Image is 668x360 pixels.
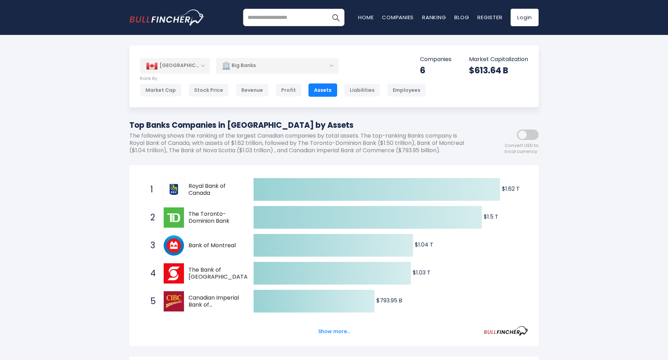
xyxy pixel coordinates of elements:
[140,83,182,97] div: Market Cap
[129,9,205,25] a: Go to homepage
[189,183,241,197] span: Royal Bank of Canada
[189,294,241,309] span: Canadian Imperial Bank of Commerce
[147,184,154,196] span: 1
[484,213,498,221] text: $1.5 T
[469,56,528,63] p: Market Capitalization
[164,207,184,228] img: The Toronto-Dominion Bank
[382,14,414,21] a: Companies
[164,263,184,284] img: The Bank of Nova Scotia
[147,267,154,279] span: 4
[420,65,452,76] div: 6
[129,132,476,154] p: The following shows the ranking of the largest Canadian companies by total assets. The top-rankin...
[189,83,229,97] div: Stock Price
[189,266,250,281] span: The Bank of [GEOGRAPHIC_DATA]
[422,14,446,21] a: Ranking
[168,184,179,195] img: Royal Bank of Canada
[147,212,154,223] span: 2
[164,291,184,311] img: Canadian Imperial Bank of Commerce
[469,65,528,76] div: $613.64 B
[189,242,241,249] span: Bank of Montreal
[454,14,469,21] a: Blog
[236,83,269,97] div: Revenue
[420,56,452,63] p: Companies
[189,211,241,225] span: The Toronto-Dominion Bank
[147,240,154,251] span: 3
[344,83,380,97] div: Liabilities
[415,241,433,249] text: $1.04 T
[477,14,502,21] a: Register
[358,14,374,21] a: Home
[140,58,210,73] div: [GEOGRAPHIC_DATA]
[276,83,301,97] div: Profit
[308,83,337,97] div: Assets
[376,296,402,304] text: $793.95 B
[327,9,344,26] button: Search
[164,235,184,256] img: Bank of Montreal
[502,185,520,193] text: $1.62 T
[387,83,426,97] div: Employees
[511,9,539,26] a: Login
[129,9,205,25] img: bullfincher logo
[129,119,476,131] h1: Top Banks Companies in [GEOGRAPHIC_DATA] by Assets
[505,143,539,155] span: Convert USD to local currency
[147,295,154,307] span: 5
[216,58,339,74] div: Big Banks
[140,76,426,82] p: Rank By
[413,269,431,277] text: $1.03 T
[314,326,354,337] button: Show more...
